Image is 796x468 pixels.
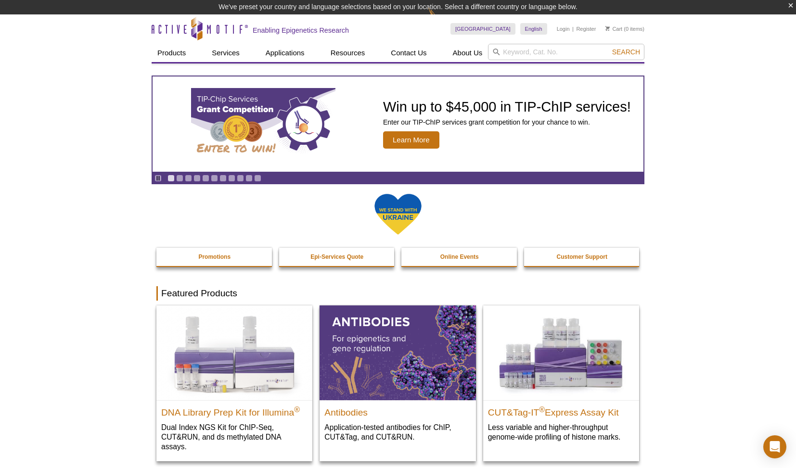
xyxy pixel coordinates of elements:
[401,248,518,266] a: Online Events
[612,48,640,56] span: Search
[324,422,471,442] p: Application-tested antibodies for ChIP, CUT&Tag, and CUT&RUN.
[483,305,639,451] a: CUT&Tag-IT® Express Assay Kit CUT&Tag-IT®Express Assay Kit Less variable and higher-throughput ge...
[202,175,209,182] a: Go to slide 5
[211,175,218,182] a: Go to slide 6
[447,44,488,62] a: About Us
[450,23,515,35] a: [GEOGRAPHIC_DATA]
[193,175,201,182] a: Go to slide 4
[320,305,475,451] a: All Antibodies Antibodies Application-tested antibodies for ChIP, CUT&Tag, and CUT&RUN.
[152,44,192,62] a: Products
[385,44,432,62] a: Contact Us
[520,23,547,35] a: English
[428,7,454,30] img: Change Here
[198,253,231,260] strong: Promotions
[539,405,545,413] sup: ®
[161,422,308,452] p: Dual Index NGS Kit for ChIP-Seq, CUT&RUN, and ds methylated DNA assays.
[206,44,245,62] a: Services
[483,305,639,400] img: CUT&Tag-IT® Express Assay Kit
[557,253,607,260] strong: Customer Support
[154,175,162,182] a: Toggle autoplay
[324,403,471,417] h2: Antibodies
[524,248,641,266] a: Customer Support
[320,305,475,400] img: All Antibodies
[279,248,396,266] a: Epi-Services Quote
[763,435,786,458] div: Open Intercom Messenger
[576,25,596,32] a: Register
[310,253,363,260] strong: Epi-Services Quote
[260,44,310,62] a: Applications
[176,175,183,182] a: Go to slide 2
[156,286,640,301] h2: Featured Products
[156,305,312,400] img: DNA Library Prep Kit for Illumina
[383,100,631,114] h2: Win up to $45,000 in TIP-ChIP services!
[153,76,643,172] article: TIP-ChIP Services Grant Competition
[488,422,634,442] p: Less variable and higher-throughput genome-wide profiling of histone marks​.
[167,175,175,182] a: Go to slide 1
[253,26,349,35] h2: Enabling Epigenetics Research
[294,405,300,413] sup: ®
[325,44,371,62] a: Resources
[557,25,570,32] a: Login
[245,175,253,182] a: Go to slide 10
[191,88,335,160] img: TIP-ChIP Services Grant Competition
[572,23,574,35] li: |
[156,248,273,266] a: Promotions
[488,403,634,417] h2: CUT&Tag-IT Express Assay Kit
[374,193,422,236] img: We Stand With Ukraine
[185,175,192,182] a: Go to slide 3
[156,305,312,461] a: DNA Library Prep Kit for Illumina DNA Library Prep Kit for Illumina® Dual Index NGS Kit for ChIP-...
[161,403,308,417] h2: DNA Library Prep Kit for Illumina
[153,76,643,172] a: TIP-ChIP Services Grant Competition Win up to $45,000 in TIP-ChIP services! Enter our TIP-ChIP se...
[228,175,235,182] a: Go to slide 8
[383,131,439,149] span: Learn More
[237,175,244,182] a: Go to slide 9
[254,175,261,182] a: Go to slide 11
[383,118,631,126] p: Enter our TIP-ChIP services grant competition for your chance to win.
[609,48,643,56] button: Search
[605,26,610,31] img: Your Cart
[488,44,644,60] input: Keyword, Cat. No.
[605,23,644,35] li: (0 items)
[440,253,479,260] strong: Online Events
[219,175,227,182] a: Go to slide 7
[605,25,622,32] a: Cart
